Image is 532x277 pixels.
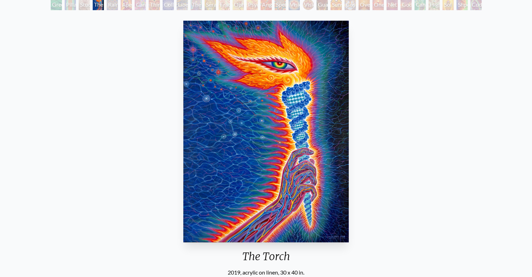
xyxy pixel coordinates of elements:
[180,268,352,277] div: 2019, acrylic on linen, 30 x 40 in.
[180,250,352,268] div: The Torch
[183,21,349,242] img: The-Torch-2019-Alex-Grey-watermarked.jpg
